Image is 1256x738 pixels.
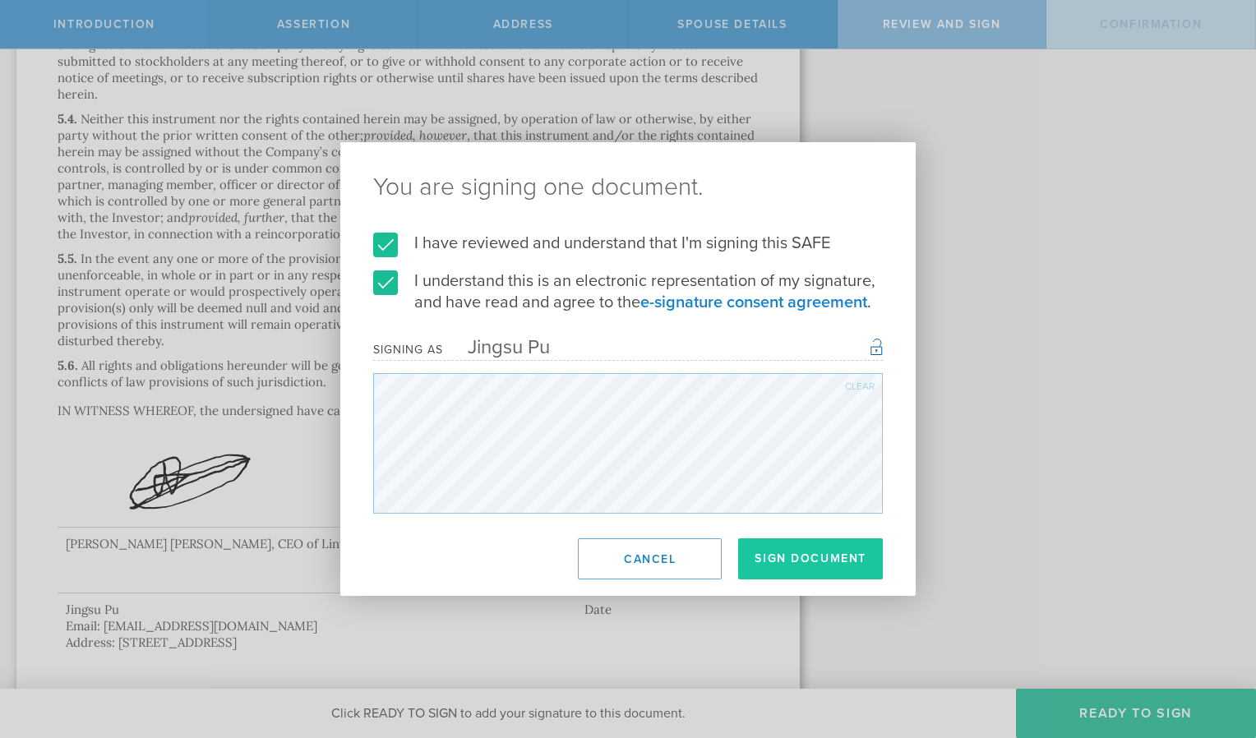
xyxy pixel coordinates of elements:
label: I understand this is an electronic representation of my signature, and have read and agree to the . [373,270,883,313]
button: Sign Document [738,538,883,579]
ng-pluralize: You are signing one document. [373,175,883,200]
div: Signing as [373,343,443,357]
div: Jingsu Pu [443,335,550,359]
label: I have reviewed and understand that I'm signing this SAFE [373,233,883,254]
a: e-signature consent agreement [640,293,867,312]
button: Cancel [578,538,722,579]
